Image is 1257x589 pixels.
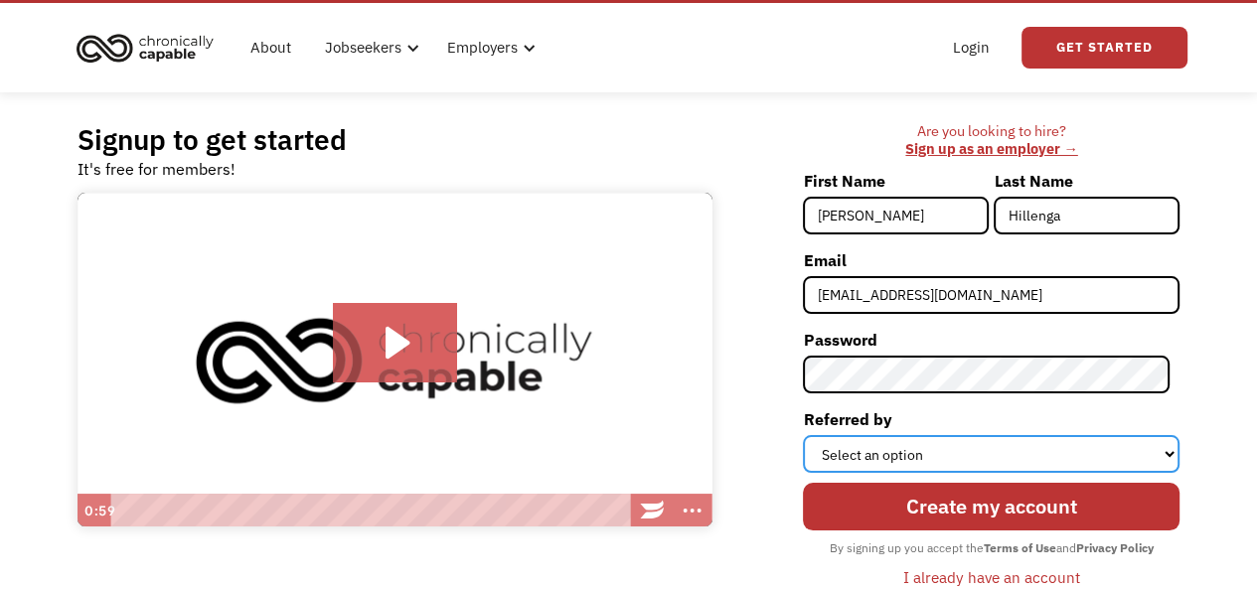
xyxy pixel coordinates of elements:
img: Introducing Chronically Capable [78,193,712,528]
img: Chronically Capable logo [71,26,220,70]
button: Show more buttons [673,494,712,527]
label: Email [803,244,1179,276]
input: Mitchell [994,197,1179,234]
a: About [238,16,303,79]
input: john@doe.com [803,276,1179,314]
label: Referred by [803,403,1179,435]
div: Are you looking to hire? ‍ [803,122,1179,159]
a: Login [941,16,1002,79]
label: Password [803,324,1179,356]
div: Jobseekers [325,36,401,60]
input: Joni [803,197,989,234]
div: Playbar [120,494,623,527]
div: It's free for members! [78,157,236,181]
input: Create my account [803,483,1179,530]
div: Jobseekers [313,16,425,79]
div: Employers [447,36,518,60]
label: Last Name [994,165,1179,197]
label: First Name [803,165,989,197]
a: Sign up as an employer → [905,139,1077,158]
button: Play Video: Introducing Chronically Capable [333,303,457,382]
strong: Privacy Policy [1076,540,1154,555]
a: home [71,26,229,70]
strong: Terms of Use [984,540,1056,555]
div: I already have an account [903,565,1080,589]
a: Get Started [1021,27,1187,69]
h2: Signup to get started [78,122,347,157]
div: By signing up you accept the and [820,535,1164,561]
div: Employers [435,16,542,79]
a: Wistia Logo -- Learn More [633,494,673,527]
